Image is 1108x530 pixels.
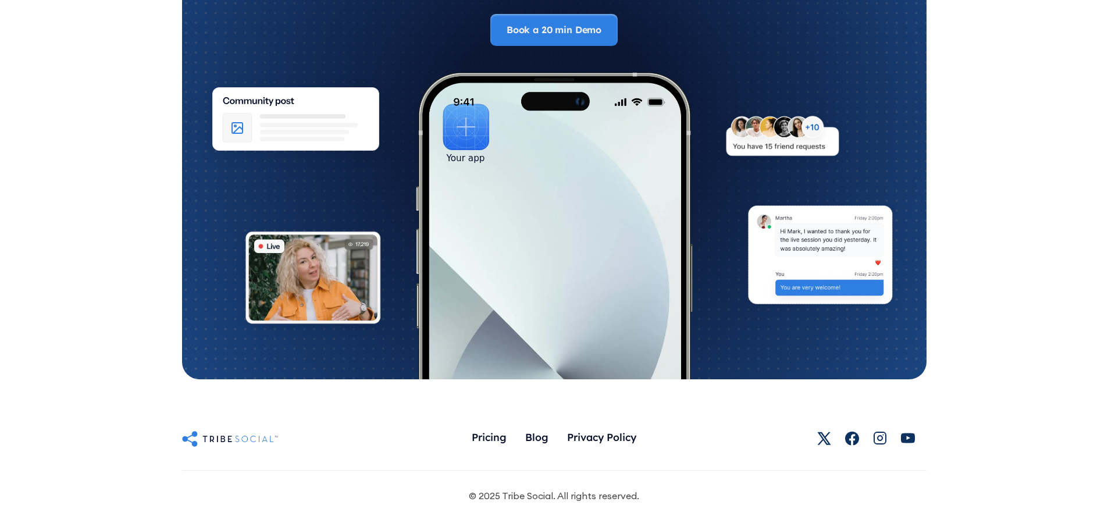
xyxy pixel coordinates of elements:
[197,76,395,170] img: An illustration of Community Feed
[712,106,852,173] img: An illustration of New friends requests
[182,429,279,448] img: Untitled UI logotext
[472,431,507,443] div: Pricing
[525,431,548,443] div: Blog
[558,426,646,451] a: Privacy Policy
[469,489,639,502] div: © 2025 Tribe Social. All rights reserved.
[490,14,618,45] a: Book a 20 min Demo
[182,429,291,448] a: Untitled UI logotext
[567,431,636,443] div: Privacy Policy
[736,197,904,318] img: An illustration of chat
[234,223,392,339] img: An illustration of Live video
[516,426,558,451] a: Blog
[462,426,516,451] a: Pricing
